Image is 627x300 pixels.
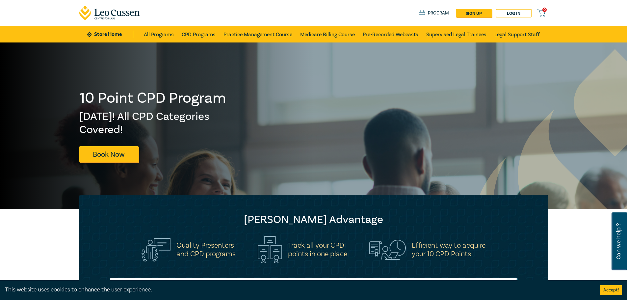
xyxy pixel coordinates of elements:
a: All Programs [144,26,174,42]
img: Efficient way to acquire<br>your 10 CPD Points [369,240,406,259]
img: Quality Presenters<br>and CPD programs [142,238,170,261]
h5: Efficient way to acquire your 10 CPD Points [412,241,485,258]
a: Book Now [79,146,139,162]
a: Log in [496,9,532,17]
a: Legal Support Staff [494,26,540,42]
h5: Track all your CPD points in one place [288,241,347,258]
a: CPD Programs [182,26,216,42]
h2: [PERSON_NAME] Advantage [92,213,535,226]
h1: 10 Point CPD Program [79,90,227,107]
a: Program [419,10,449,17]
a: sign up [456,9,492,17]
a: Practice Management Course [223,26,292,42]
span: 0 [542,8,547,12]
a: Medicare Billing Course [300,26,355,42]
div: This website uses cookies to enhance the user experience. [5,286,590,294]
a: Supervised Legal Trainees [426,26,486,42]
span: Can we help ? [615,216,622,266]
h2: [DATE]! All CPD Categories Covered! [79,110,227,136]
a: Store Home [87,31,133,38]
a: Pre-Recorded Webcasts [363,26,418,42]
button: Accept cookies [600,285,622,295]
h5: Quality Presenters and CPD programs [176,241,236,258]
img: Track all your CPD<br>points in one place [258,236,282,263]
